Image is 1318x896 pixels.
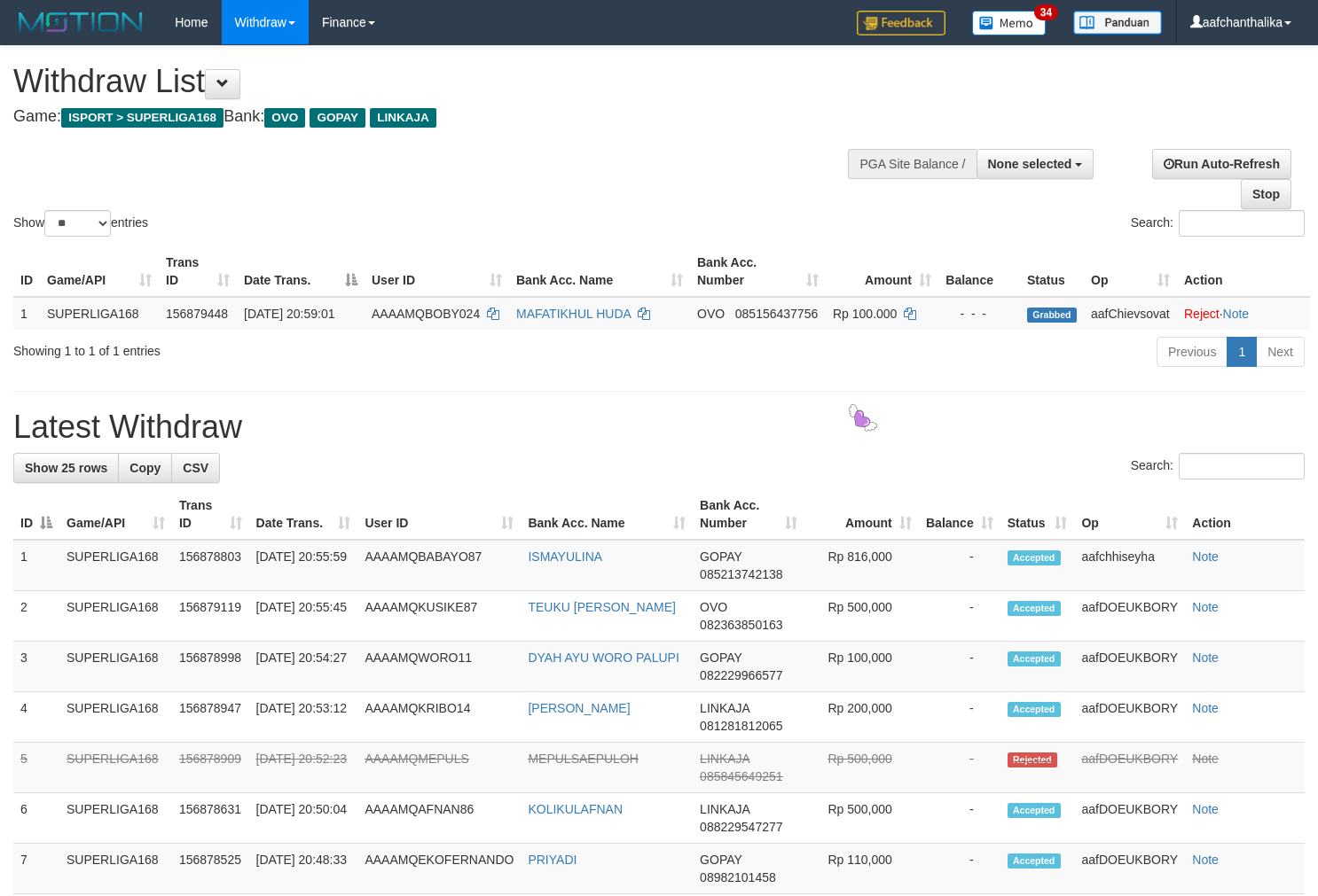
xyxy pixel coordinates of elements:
a: Note [1192,549,1219,564]
td: AAAAMQKRIBO14 [357,692,521,743]
td: AAAAMQWORO11 [357,642,521,692]
span: Accepted [1008,853,1061,869]
td: 1 [13,540,59,591]
div: Showing 1 to 1 of 1 entries [13,335,536,360]
a: Previous [1157,337,1228,367]
td: Rp 100,000 [804,642,919,692]
a: PRIYADI [528,853,577,867]
a: Show 25 rows [13,453,119,483]
span: GOPAY [700,549,741,564]
td: SUPERLIGA168 [59,793,172,844]
span: GOPAY [700,651,741,665]
th: Bank Acc. Number: activate to sort column ascending [693,489,804,540]
td: [DATE] 20:55:59 [249,540,358,591]
th: Game/API: activate to sort column ascending [40,246,159,297]
a: Note [1192,651,1219,665]
td: aafDOEUKBORY [1074,844,1185,894]
a: Next [1256,337,1305,367]
th: Trans ID: activate to sort column ascending [159,246,237,297]
td: aafDOEUKBORY [1074,743,1185,793]
td: 3 [13,642,59,692]
th: Op: activate to sort column ascending [1074,489,1185,540]
td: [DATE] 20:54:27 [249,642,358,692]
th: Action [1177,246,1310,297]
td: aafDOEUKBORY [1074,793,1185,844]
th: User ID: activate to sort column ascending [357,489,521,540]
a: MEPULSAEPULOH [528,752,638,766]
span: LINKAJA [700,802,749,816]
span: OVO [697,307,725,321]
div: - - - [945,305,1013,323]
span: Copy 08982101458 to clipboard [700,870,776,884]
a: Stop [1241,179,1291,209]
td: aafDOEUKBORY [1074,642,1185,692]
td: 5 [13,743,59,793]
input: Search: [1179,210,1305,237]
a: DYAH AYU WORO PALUPI [528,651,679,665]
th: Amount: activate to sort column ascending [826,246,938,297]
span: LINKAJA [700,752,749,766]
a: Note [1192,802,1219,816]
a: Reject [1184,307,1220,321]
td: 156878998 [172,642,249,692]
td: - [919,591,1000,642]
td: 4 [13,692,59,743]
a: Note [1192,752,1219,766]
td: 2 [13,591,59,642]
input: Search: [1179,453,1305,479]
td: SUPERLIGA168 [59,743,172,793]
td: 156878909 [172,743,249,793]
td: SUPERLIGA168 [59,642,172,692]
span: Copy 082229966577 to clipboard [700,668,782,682]
span: Copy 085213742138 to clipboard [700,567,782,581]
td: Rp 500,000 [804,793,919,844]
img: MOTION_logo.png [13,9,148,35]
span: 34 [1034,4,1058,20]
td: [DATE] 20:52:23 [249,743,358,793]
td: AAAAMQKUSIKE87 [357,591,521,642]
th: Status [1020,246,1084,297]
td: 156878525 [172,844,249,894]
td: [DATE] 20:53:12 [249,692,358,743]
th: Trans ID: activate to sort column ascending [172,489,249,540]
span: Accepted [1008,702,1061,717]
td: [DATE] 20:48:33 [249,844,358,894]
div: PGA Site Balance / [848,149,976,179]
td: 156878803 [172,540,249,591]
a: KOLIKULAFNAN [528,802,623,816]
span: None selected [988,157,1072,171]
td: [DATE] 20:50:04 [249,793,358,844]
td: AAAAMQAFNAN86 [357,793,521,844]
span: GOPAY [310,108,365,128]
td: - [919,743,1000,793]
label: Search: [1131,210,1305,237]
span: Copy 081281812065 to clipboard [700,719,782,733]
td: SUPERLIGA168 [59,844,172,894]
td: - [919,642,1000,692]
span: ISPORT > SUPERLIGA168 [61,108,224,128]
th: Action [1185,489,1305,540]
img: panduan.png [1073,11,1162,35]
span: LINKAJA [370,108,436,128]
td: [DATE] 20:55:45 [249,591,358,642]
label: Search: [1131,453,1305,479]
td: · [1177,297,1310,330]
span: Copy [129,461,161,475]
h1: Withdraw List [13,64,861,99]
td: 6 [13,793,59,844]
span: Copy 088229547277 to clipboard [700,820,782,834]
td: - [919,844,1000,894]
h1: Latest Withdraw [13,409,1305,445]
td: 1 [13,297,40,330]
span: Rp 100.000 [833,307,897,321]
span: Show 25 rows [25,461,107,475]
a: 1 [1227,337,1257,367]
th: ID: activate to sort column descending [13,489,59,540]
span: Accepted [1008,803,1061,818]
span: Accepted [1008,550,1061,565]
td: Rp 500,000 [804,591,919,642]
a: Note [1192,853,1219,867]
span: Accepted [1008,601,1061,616]
th: Date Trans.: activate to sort column ascending [249,489,358,540]
td: - [919,692,1000,743]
